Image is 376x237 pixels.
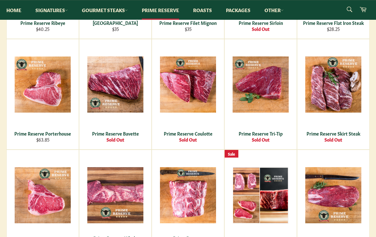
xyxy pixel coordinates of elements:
[233,167,289,224] img: Prime Reserve Basics Bundle
[11,20,75,26] div: Prime Reserve Ribeye
[15,167,71,224] img: Prime Reserve T-Bone Steak
[156,20,220,26] div: Prime Reserve Filet Mignon
[160,57,216,113] img: Prime Reserve Coulotte
[229,20,293,26] div: Prime Reserve Sirloin
[83,131,148,137] div: Prime Reserve Bavette
[87,57,143,113] img: Prime Reserve Bavette
[11,131,75,137] div: Prime Reserve Porterhouse
[225,150,238,158] div: Sale
[156,26,220,32] div: $35
[83,26,148,32] div: $35
[187,0,218,20] a: Roasts
[233,57,289,113] img: Prime Reserve Tri-Tip
[135,0,185,20] a: Prime Reserve
[160,167,216,224] img: Prime Reserve Chuck Roast
[6,39,79,150] a: Prime Reserve Porterhouse Prime Reserve Porterhouse $63.85
[15,57,71,113] img: Prime Reserve Porterhouse
[29,0,74,20] a: Signatures
[305,57,361,113] img: Prime Reserve Skirt Steak
[297,39,370,150] a: Prime Reserve Skirt Steak Prime Reserve Skirt Steak Sold Out
[229,26,293,32] div: Sold Out
[301,20,365,26] div: Prime Reserve Flat Iron Steak
[229,137,293,143] div: Sold Out
[224,39,297,150] a: Prime Reserve Tri-Tip Prime Reserve Tri-Tip Sold Out
[305,167,361,224] img: Prime Reserve Flank Steak
[11,26,75,32] div: $40.25
[11,137,75,143] div: $63.85
[301,137,365,143] div: Sold Out
[301,131,365,137] div: Prime Reserve Skirt Steak
[83,14,148,26] div: Prime Reserve [US_STATE][GEOGRAPHIC_DATA]
[152,39,224,150] a: Prime Reserve Coulotte Prime Reserve Coulotte Sold Out
[258,0,290,20] a: Other
[83,137,148,143] div: Sold Out
[87,167,143,224] img: Prime Reserve Whole Tenderloin
[301,26,365,32] div: $28.25
[79,39,152,150] a: Prime Reserve Bavette Prime Reserve Bavette Sold Out
[229,131,293,137] div: Prime Reserve Tri-Tip
[220,0,257,20] a: Packages
[156,137,220,143] div: Sold Out
[156,131,220,137] div: Prime Reserve Coulotte
[76,0,134,20] a: Gourmet Steaks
